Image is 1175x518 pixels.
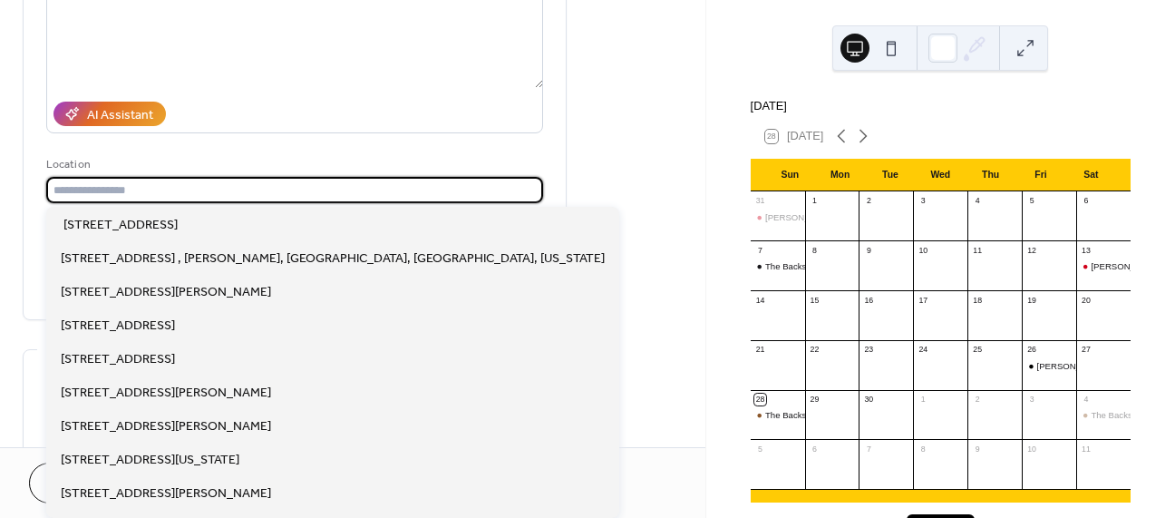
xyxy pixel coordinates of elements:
div: Fri [1015,159,1065,191]
div: The Backsliders @ Gravity! [751,409,805,421]
div: Dave's Book Launch [1022,360,1076,372]
div: VAN DYKE REVUE @ RED TOP WINERY [1076,260,1131,272]
span: [STREET_ADDRESS] [61,350,175,369]
div: 19 [1026,295,1037,306]
div: 10 [1026,444,1037,454]
div: 29 [809,394,820,405]
div: 11 [972,245,983,256]
div: 20 [1081,295,1092,306]
div: 2 [863,196,874,207]
span: ​ [STREET_ADDRESS] [61,216,178,235]
div: 11 [1081,444,1092,454]
div: The Backsliders @ Vineyard 2121! [751,260,805,272]
div: 2 [972,394,983,405]
span: [STREET_ADDRESS][PERSON_NAME] [61,283,271,302]
div: 28 [754,394,765,405]
div: 6 [1081,196,1092,207]
div: 17 [918,295,928,306]
div: [PERSON_NAME] REVUE @ BARODA'S MUSIC IN [GEOGRAPHIC_DATA] [765,211,1062,223]
div: The Backsliders @ Gravity! [765,409,870,421]
div: 4 [1081,394,1092,405]
div: Thu [966,159,1015,191]
div: 15 [809,295,820,306]
span: [STREET_ADDRESS] [61,317,175,336]
div: Tue [865,159,915,191]
button: Cancel [29,463,141,503]
div: The Backsliders @ Gravity Winery [1076,409,1131,421]
div: 1 [918,394,928,405]
div: 3 [918,196,928,207]
div: Sat [1066,159,1116,191]
div: 5 [1026,196,1037,207]
div: 9 [863,245,874,256]
div: 25 [972,345,983,356]
div: 1 [809,196,820,207]
div: 24 [918,345,928,356]
div: [DATE] [751,97,1131,114]
div: Location [46,155,539,174]
div: [PERSON_NAME]'s Book Launch [1037,360,1168,372]
div: Sun [765,159,815,191]
div: 5 [754,444,765,454]
span: [STREET_ADDRESS] , [PERSON_NAME], [GEOGRAPHIC_DATA], [GEOGRAPHIC_DATA], [US_STATE] [61,249,605,269]
div: Wed [916,159,966,191]
div: 18 [972,295,983,306]
span: [STREET_ADDRESS][PERSON_NAME] [61,484,271,503]
div: 26 [1026,345,1037,356]
span: [STREET_ADDRESS][PERSON_NAME] [61,384,271,403]
div: 8 [918,444,928,454]
div: 7 [754,245,765,256]
div: 22 [809,345,820,356]
div: 31 [754,196,765,207]
div: The Backsliders @ Vineyard 2121! [765,260,899,272]
div: Mon [815,159,865,191]
div: 3 [1026,394,1037,405]
div: 23 [863,345,874,356]
div: 30 [863,394,874,405]
div: 7 [863,444,874,454]
div: 27 [1081,345,1092,356]
div: 4 [972,196,983,207]
div: 21 [754,345,765,356]
div: AI Assistant [87,106,153,125]
div: 13 [1081,245,1092,256]
div: VAN DYKE REVUE @ BARODA'S MUSIC IN THe PARK [751,211,805,223]
span: [STREET_ADDRESS][US_STATE] [61,451,239,470]
div: 16 [863,295,874,306]
span: [STREET_ADDRESS][PERSON_NAME] [61,417,271,436]
div: 6 [809,444,820,454]
button: AI Assistant [53,102,166,126]
div: 12 [1026,245,1037,256]
div: 10 [918,245,928,256]
div: 9 [972,444,983,454]
div: 14 [754,295,765,306]
div: 8 [809,245,820,256]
